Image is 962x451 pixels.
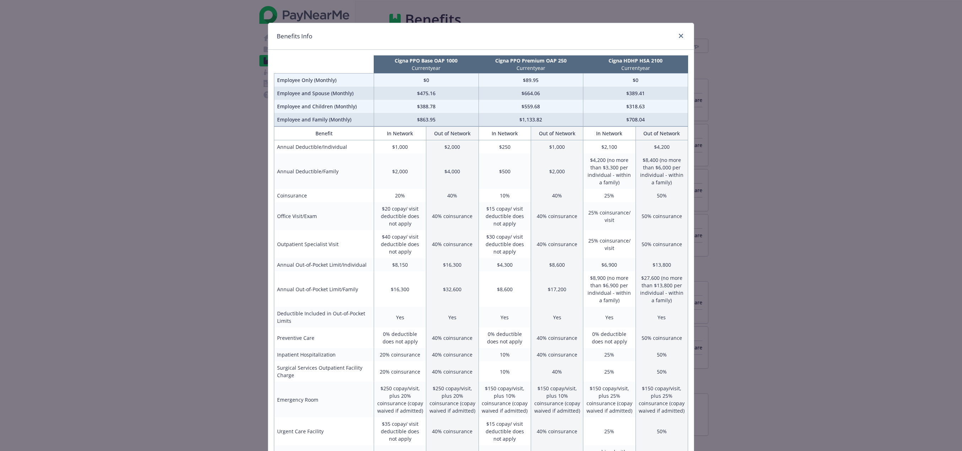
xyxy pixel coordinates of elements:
[531,202,583,230] td: 40% coinsurance
[426,382,479,417] td: $250 copay/visit, plus 20% coinsurance (copay waived if admitted)
[375,57,477,64] p: Cigna PPO Base OAP 1000
[583,87,688,100] td: $389.41
[583,327,636,348] td: 0% deductible does not apply
[374,189,426,202] td: 20%
[585,64,687,72] p: Current year
[583,307,636,327] td: Yes
[374,271,426,307] td: $16,300
[426,307,479,327] td: Yes
[426,127,479,140] th: Out of Network
[636,361,688,382] td: 50%
[531,361,583,382] td: 40%
[583,189,636,202] td: 25%
[531,189,583,202] td: 40%
[374,258,426,271] td: $8,150
[426,271,479,307] td: $32,600
[531,271,583,307] td: $17,200
[531,140,583,154] td: $1,000
[274,74,374,87] td: Employee Only (Monthly)
[274,100,374,113] td: Employee and Children (Monthly)
[636,327,688,348] td: 50% coinsurance
[274,140,374,154] td: Annual Deductible/Individual
[479,74,583,87] td: $89.95
[274,55,374,74] th: intentionally left blank
[374,417,426,445] td: $35 copay/ visit deductible does not apply
[583,74,688,87] td: $0
[274,361,374,382] td: Surgical Services Outpatient Facility Charge
[479,271,531,307] td: $8,600
[374,230,426,258] td: $40 copay/ visit deductible does not apply
[479,113,583,126] td: $1,133.82
[531,153,583,189] td: $2,000
[479,153,531,189] td: $500
[636,348,688,361] td: 50%
[374,382,426,417] td: $250 copay/visit, plus 20% coinsurance (copay waived if admitted)
[426,361,479,382] td: 40% coinsurance
[583,230,636,258] td: 25% coinsurance/ visit
[479,100,583,113] td: $559.68
[636,230,688,258] td: 50% coinsurance
[479,382,531,417] td: $150 copay/visit, plus 10% coinsurance (copay waived if admitted)
[531,258,583,271] td: $8,600
[531,327,583,348] td: 40% coinsurance
[426,202,479,230] td: 40% coinsurance
[274,417,374,445] td: Urgent Care Facility
[479,327,531,348] td: 0% deductible does not apply
[583,113,688,126] td: $708.04
[583,153,636,189] td: $4,200 (no more than $3,300 per individual - within a family)
[479,258,531,271] td: $4,300
[374,348,426,361] td: 20% coinsurance
[636,271,688,307] td: $27,600 (no more than $13,800 per individual - within a family)
[531,127,583,140] th: Out of Network
[374,202,426,230] td: $20 copay/ visit deductible does not apply
[374,113,479,126] td: $863.95
[426,327,479,348] td: 40% coinsurance
[479,140,531,154] td: $250
[274,230,374,258] td: Outpatient Specialist Visit
[636,153,688,189] td: $8,400 (no more than $6,000 per individual - within a family)
[374,327,426,348] td: 0% deductible does not apply
[374,87,479,100] td: $475.16
[531,348,583,361] td: 40% coinsurance
[531,417,583,445] td: 40% coinsurance
[636,140,688,154] td: $4,200
[374,361,426,382] td: 20% coinsurance
[583,202,636,230] td: 25% coinsurance/ visit
[274,327,374,348] td: Preventive Care
[426,348,479,361] td: 40% coinsurance
[636,258,688,271] td: $13,800
[636,189,688,202] td: 50%
[583,361,636,382] td: 25%
[531,307,583,327] td: Yes
[531,382,583,417] td: $150 copay/visit, plus 10% coinsurance (copay waived if admitted)
[277,32,312,41] h1: Benefits Info
[479,202,531,230] td: $15 copay/ visit deductible does not apply
[583,271,636,307] td: $8,900 (no more than $6,900 per individual - within a family)
[274,189,374,202] td: Coinsurance
[479,230,531,258] td: $30 copay/ visit deductible does not apply
[274,258,374,271] td: Annual Out-of-Pocket Limit/Individual
[480,57,582,64] p: Cigna PPO Premium OAP 250
[583,100,688,113] td: $318.63
[479,348,531,361] td: 10%
[636,202,688,230] td: 50% coinsurance
[274,202,374,230] td: Office Visit/Exam
[426,258,479,271] td: $16,300
[636,307,688,327] td: Yes
[274,307,374,327] td: Deductible Included in Out-of-Pocket Limits
[374,307,426,327] td: Yes
[374,127,426,140] th: In Network
[583,258,636,271] td: $6,900
[426,153,479,189] td: $4,000
[274,271,374,307] td: Annual Out-of-Pocket Limit/Family
[479,417,531,445] td: $15 copay/ visit deductible does not apply
[274,382,374,417] td: Emergency Room
[636,417,688,445] td: 50%
[374,100,479,113] td: $388.78
[274,113,374,126] td: Employee and Family (Monthly)
[426,189,479,202] td: 40%
[677,32,685,40] a: close
[531,230,583,258] td: 40% coinsurance
[274,348,374,361] td: Inpatient Hospitalization
[426,230,479,258] td: 40% coinsurance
